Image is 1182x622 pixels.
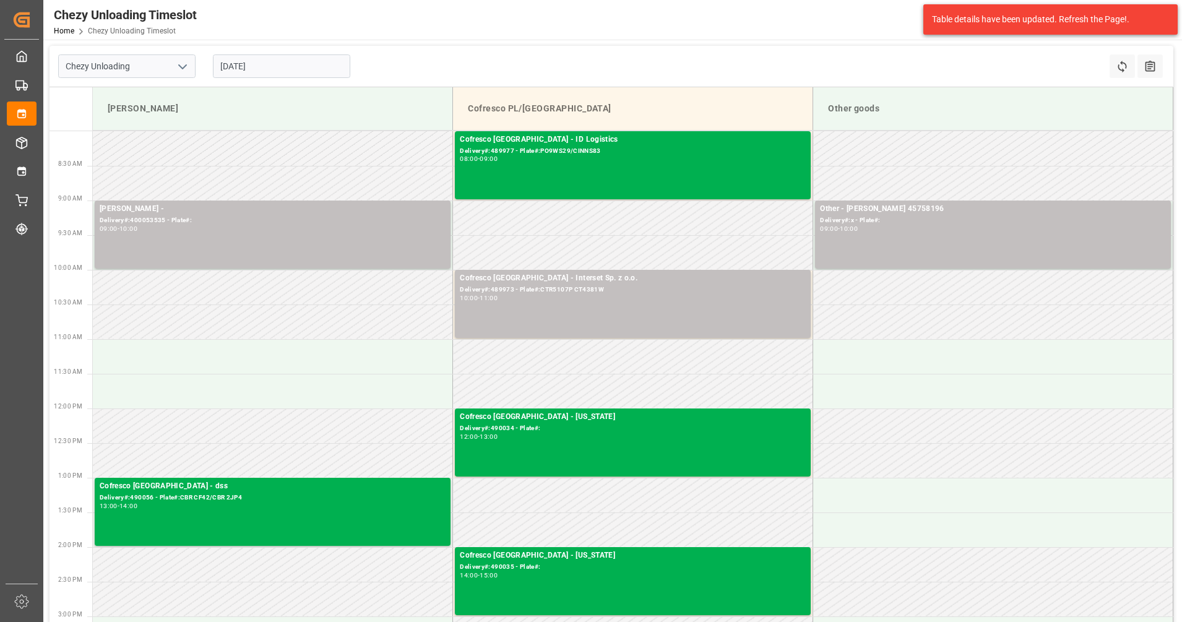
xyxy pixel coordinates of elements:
span: 11:00 AM [54,334,82,340]
div: Other - [PERSON_NAME] 45758196 [820,203,1166,215]
span: 8:30 AM [58,160,82,167]
div: Delivery#:x - Plate#: [820,215,1166,226]
div: 13:00 [480,434,498,439]
div: 11:00 [480,295,498,301]
div: 09:00 [820,226,838,231]
div: 14:00 [460,572,478,578]
input: DD.MM.YYYY [213,54,350,78]
span: 1:00 PM [58,472,82,479]
div: 12:00 [460,434,478,439]
div: - [118,226,119,231]
div: Cofresco [GEOGRAPHIC_DATA] - [US_STATE] [460,550,806,562]
div: Delivery#:489977 - Plate#:PO9WS29/CINNS83 [460,146,806,157]
span: 12:00 PM [54,403,82,410]
a: Home [54,27,74,35]
div: Delivery#:490056 - Plate#:CBR CF42/CBR 2JP4 [100,493,446,503]
span: 3:00 PM [58,611,82,618]
div: Cofresco [GEOGRAPHIC_DATA] - dss [100,480,446,493]
span: 12:30 PM [54,438,82,444]
div: Delivery#:400053535 - Plate#: [100,215,446,226]
div: Cofresco [GEOGRAPHIC_DATA] - ID Logistics [460,134,806,146]
div: 10:00 [460,295,478,301]
div: - [478,434,480,439]
div: Other goods [823,97,1163,120]
div: 10:00 [840,226,858,231]
div: 14:00 [119,503,137,509]
span: 1:30 PM [58,507,82,514]
div: Cofresco [GEOGRAPHIC_DATA] - [US_STATE] [460,411,806,423]
div: [PERSON_NAME] [103,97,442,120]
div: - [478,156,480,162]
span: 10:30 AM [54,299,82,306]
input: Type to search/select [58,54,196,78]
div: Table details have been updated. Refresh the Page!. [932,13,1160,26]
div: - [118,503,119,509]
div: 13:00 [100,503,118,509]
span: 2:30 PM [58,576,82,583]
button: open menu [173,57,191,76]
div: Delivery#:490035 - Plate#: [460,562,806,572]
span: 9:30 AM [58,230,82,236]
div: Cofresco PL/[GEOGRAPHIC_DATA] [463,97,803,120]
span: 11:30 AM [54,368,82,375]
div: Cofresco [GEOGRAPHIC_DATA] - Interset Sp. z o.o. [460,272,806,285]
div: 10:00 [119,226,137,231]
div: - [478,295,480,301]
div: - [838,226,840,231]
div: [PERSON_NAME] - [100,203,446,215]
div: Delivery#:489973 - Plate#:CTR5107P CT4381W [460,285,806,295]
div: 09:00 [480,156,498,162]
span: 9:00 AM [58,195,82,202]
div: Chezy Unloading Timeslot [54,6,197,24]
div: - [478,572,480,578]
span: 10:00 AM [54,264,82,271]
div: 09:00 [100,226,118,231]
div: 08:00 [460,156,478,162]
div: 15:00 [480,572,498,578]
span: 2:00 PM [58,542,82,548]
div: Delivery#:490034 - Plate#: [460,423,806,434]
